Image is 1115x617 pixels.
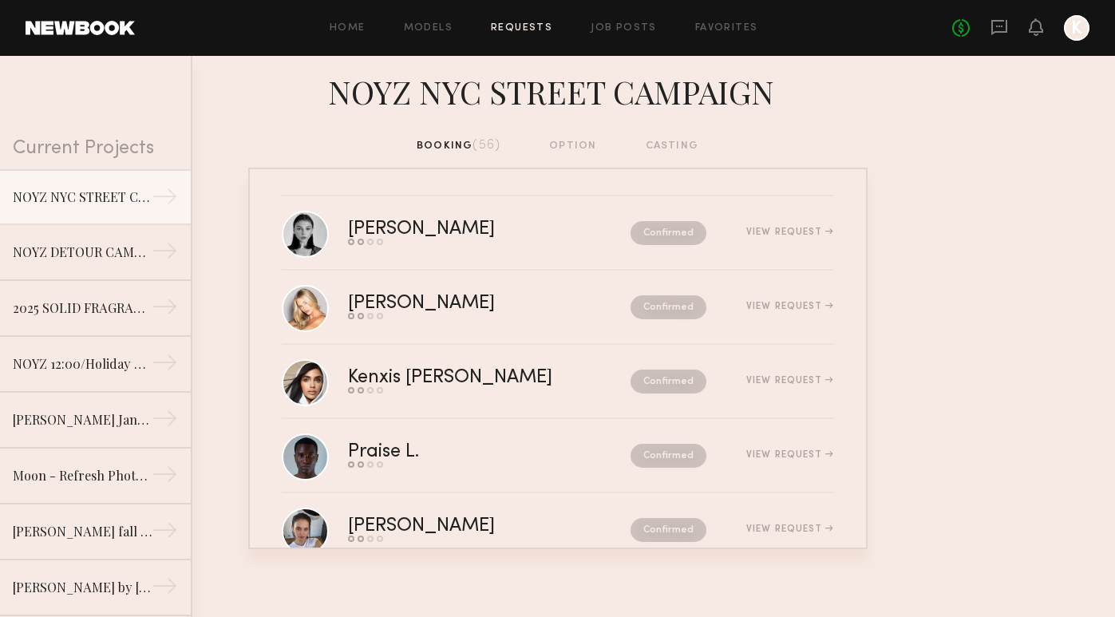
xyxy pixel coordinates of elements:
[631,221,706,245] nb-request-status: Confirmed
[152,238,178,270] div: →
[152,405,178,437] div: →
[13,522,152,541] div: [PERSON_NAME] fall 2020 video shoot
[491,23,552,34] a: Requests
[746,524,833,534] div: View Request
[282,419,834,493] a: Praise L.ConfirmedView Request
[330,23,366,34] a: Home
[348,295,563,313] div: [PERSON_NAME]
[746,376,833,386] div: View Request
[282,493,834,568] a: [PERSON_NAME]ConfirmedView Request
[1064,15,1089,41] a: K
[695,23,758,34] a: Favorites
[13,578,152,597] div: [PERSON_NAME] by [PERSON_NAME] 2020 fall photoshoot
[348,443,525,461] div: Praise L.
[404,23,453,34] a: Models
[631,518,706,542] nb-request-status: Confirmed
[152,573,178,605] div: →
[152,184,178,216] div: →
[631,370,706,394] nb-request-status: Confirmed
[631,444,706,468] nb-request-status: Confirmed
[746,450,833,460] div: View Request
[282,345,834,419] a: Kenxis [PERSON_NAME]ConfirmedView Request
[152,294,178,326] div: →
[348,369,591,387] div: Kenxis [PERSON_NAME]
[152,517,178,549] div: →
[13,410,152,429] div: [PERSON_NAME] January Launch - Photoshoot & Video shoot
[746,302,833,311] div: View Request
[631,295,706,319] nb-request-status: Confirmed
[13,188,152,207] div: NOYZ NYC STREET CAMPAIGN
[13,466,152,485] div: Moon - Refresh Photoshoot
[152,350,178,382] div: →
[282,196,834,271] a: [PERSON_NAME]ConfirmedView Request
[348,220,563,239] div: [PERSON_NAME]
[282,271,834,345] a: [PERSON_NAME]ConfirmedView Request
[13,299,152,318] div: 2025 SOLID FRAGRANCE CAMPAIGN
[746,227,833,237] div: View Request
[248,69,868,112] div: NOYZ NYC STREET CAMPAIGN
[152,461,178,493] div: →
[13,354,152,374] div: NOYZ 12:00/Holiday Shoot
[348,517,563,536] div: [PERSON_NAME]
[591,23,657,34] a: Job Posts
[13,243,152,262] div: NOYZ DETOUR CAMPAIGN SHOOT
